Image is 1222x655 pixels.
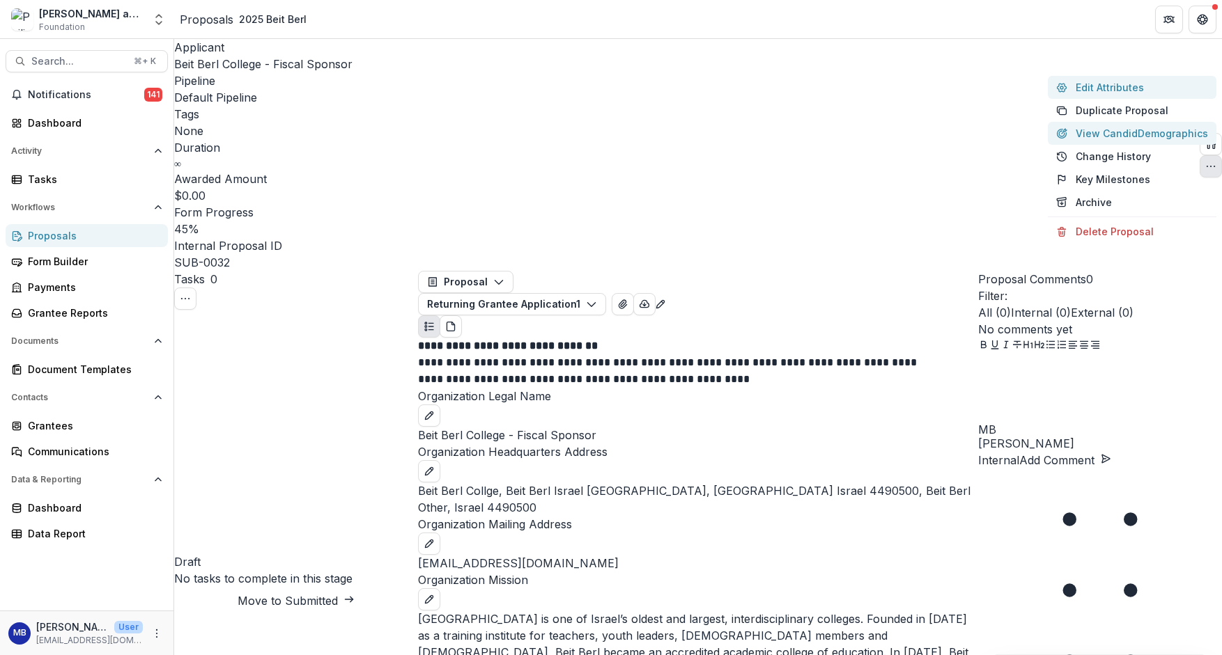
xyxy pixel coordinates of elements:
div: Dashboard [28,116,157,130]
button: Open Contacts [6,386,168,409]
p: Awarded Amount [174,171,353,187]
p: Beit Berl Collge, Beit Berl Israel [GEOGRAPHIC_DATA], [GEOGRAPHIC_DATA] Israel 4490500, Beit Berl... [418,482,978,516]
a: Document Templates [6,358,168,381]
div: [PERSON_NAME] and [PERSON_NAME] Foundation [39,6,144,21]
p: SUB-0032 [174,254,230,271]
span: Workflows [11,203,148,212]
button: Toggle View Cancelled Tasks [174,287,196,310]
p: 45 % [174,221,199,237]
button: Proposal Comments [978,271,1093,287]
button: Align Center [1078,338,1090,354]
p: Organization Mission [418,571,978,588]
p: ∞ [174,156,181,171]
div: Proposals [28,228,157,243]
button: View Attached Files [612,293,634,315]
a: Grantee Reports [6,301,168,324]
button: Open Documents [6,330,168,352]
button: More [148,625,165,642]
button: Partners [1155,6,1183,33]
button: edit [418,532,440,555]
p: Pipeline [174,72,353,89]
div: Document Templates [28,362,157,377]
h4: Draft [174,553,418,570]
button: Align Left [1067,338,1078,354]
a: Proposals [180,11,233,28]
p: [PERSON_NAME] [978,435,1222,452]
p: Form Progress [174,204,353,221]
span: Notifications [28,89,144,101]
img: Philip and Muriel Berman Foundation [11,8,33,31]
button: Bullet List [1045,338,1056,354]
button: Plaintext view [418,315,440,338]
button: edit [418,588,440,610]
a: Payments [6,276,168,299]
p: Organization Legal Name [418,388,978,404]
div: Form Builder [28,254,157,269]
button: Get Help [1189,6,1216,33]
p: Applicant [174,39,353,56]
a: Proposals [6,224,168,247]
button: Proposal [418,271,513,293]
div: Melissa Bemel [13,629,26,638]
p: Internal Proposal ID [174,237,353,254]
span: All ( 0 ) [978,306,1011,319]
button: Underline [989,338,1000,354]
a: Communications [6,440,168,463]
div: Grantees [28,418,157,433]
a: Beit Berl College - Fiscal Sponsor [174,57,353,71]
div: Grantee Reports [28,306,157,320]
button: Open Workflows [6,196,168,219]
h5: No tasks to complete in this stage [174,570,418,587]
button: Internal [978,452,1019,468]
p: Filter: [978,287,1222,304]
button: Ordered List [1056,338,1067,354]
p: Organization Mailing Address [418,516,978,532]
button: Heading 2 [1034,338,1045,354]
p: [EMAIL_ADDRESS][DOMAIN_NAME] [36,634,143,647]
button: Notifications141 [6,84,168,106]
span: 0 [1086,272,1093,286]
div: Tasks [28,172,157,187]
span: Contacts [11,393,148,402]
div: ⌘ + K [131,54,159,69]
button: Align Right [1090,338,1101,354]
p: None [174,123,203,139]
button: Edit as form [655,294,666,311]
p: [PERSON_NAME] [36,620,109,634]
button: edit [418,404,440,427]
button: edit [418,460,440,482]
span: Data & Reporting [11,475,148,484]
p: User [114,621,143,633]
p: No comments yet [978,321,1222,338]
h3: Tasks [174,271,205,287]
button: Add Comment [1019,452,1111,468]
span: Internal ( 0 ) [1011,306,1071,319]
a: Dashboard [6,111,168,134]
div: Dashboard [28,500,157,515]
div: Melissa Bemel [978,424,1222,435]
span: 0 [210,272,217,286]
button: Open Data & Reporting [6,468,168,491]
p: Duration [174,139,353,156]
span: Documents [11,336,148,346]
p: $0.00 [174,187,206,204]
a: Tasks [6,168,168,191]
div: Data Report [28,526,157,541]
span: External ( 0 ) [1071,306,1134,319]
div: Payments [28,280,157,294]
button: Move to Submitted [174,592,418,609]
span: Foundation [39,21,85,33]
button: Open entity switcher [149,6,169,33]
a: Grantees [6,414,168,437]
p: Organization Headquarters Address [418,443,978,460]
a: Dashboard [6,496,168,519]
button: Italicize [1000,338,1012,354]
p: Tags [174,106,353,123]
p: Default Pipeline [174,89,257,106]
span: Search... [31,56,125,68]
button: Heading 1 [1023,338,1034,354]
a: Form Builder [6,250,168,273]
